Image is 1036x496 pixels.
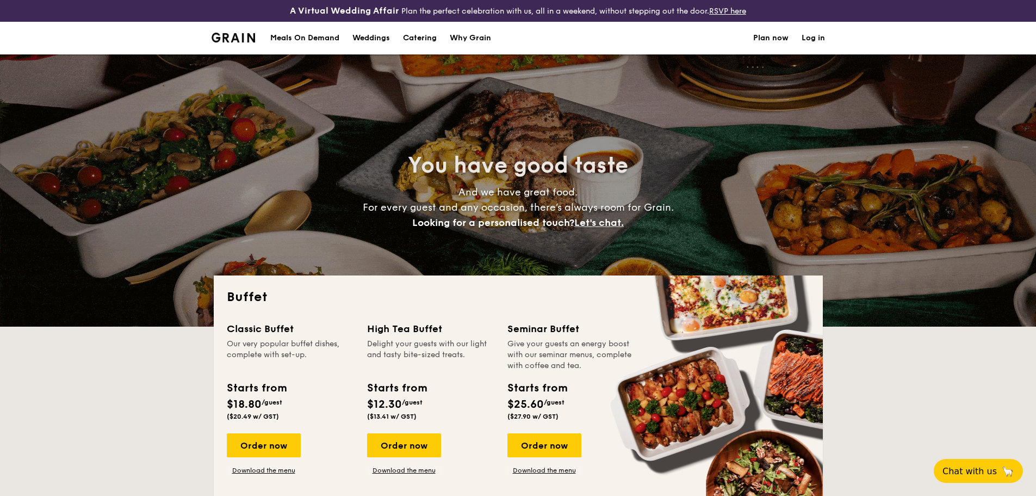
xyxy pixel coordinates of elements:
[412,217,574,229] span: Looking for a personalised touch?
[363,186,674,229] span: And we have great food. For every guest and any occasion, there’s always room for Grain.
[367,339,494,371] div: Delight your guests with our light and tasty bite-sized treats.
[227,289,810,306] h2: Buffet
[934,459,1023,483] button: Chat with us🦙
[450,22,491,54] div: Why Grain
[507,339,635,371] div: Give your guests an energy boost with our seminar menus, complete with coffee and tea.
[507,413,559,420] span: ($27.90 w/ GST)
[264,22,346,54] a: Meals On Demand
[352,22,390,54] div: Weddings
[408,152,628,179] span: You have good taste
[205,4,832,17] div: Plan the perfect celebration with us, all in a weekend, without stepping out the door.
[942,466,997,476] span: Chat with us
[227,339,354,371] div: Our very popular buffet dishes, complete with set-up.
[212,33,256,42] img: Grain
[367,380,426,396] div: Starts from
[227,380,286,396] div: Starts from
[212,33,256,42] a: Logotype
[574,217,624,229] span: Let's chat.
[270,22,339,54] div: Meals On Demand
[544,399,564,406] span: /guest
[227,466,301,475] a: Download the menu
[367,466,441,475] a: Download the menu
[227,433,301,457] div: Order now
[709,7,746,16] a: RSVP here
[507,380,567,396] div: Starts from
[227,398,262,411] span: $18.80
[753,22,789,54] a: Plan now
[396,22,443,54] a: Catering
[507,398,544,411] span: $25.60
[403,22,437,54] h1: Catering
[507,433,581,457] div: Order now
[346,22,396,54] a: Weddings
[227,413,279,420] span: ($20.49 w/ GST)
[262,399,282,406] span: /guest
[227,321,354,336] div: Classic Buffet
[367,321,494,336] div: High Tea Buffet
[507,466,581,475] a: Download the menu
[367,433,441,457] div: Order now
[802,22,825,54] a: Log in
[1001,465,1014,477] span: 🦙
[367,413,417,420] span: ($13.41 w/ GST)
[507,321,635,336] div: Seminar Buffet
[443,22,498,54] a: Why Grain
[402,399,423,406] span: /guest
[367,398,402,411] span: $12.30
[290,4,399,17] h4: A Virtual Wedding Affair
